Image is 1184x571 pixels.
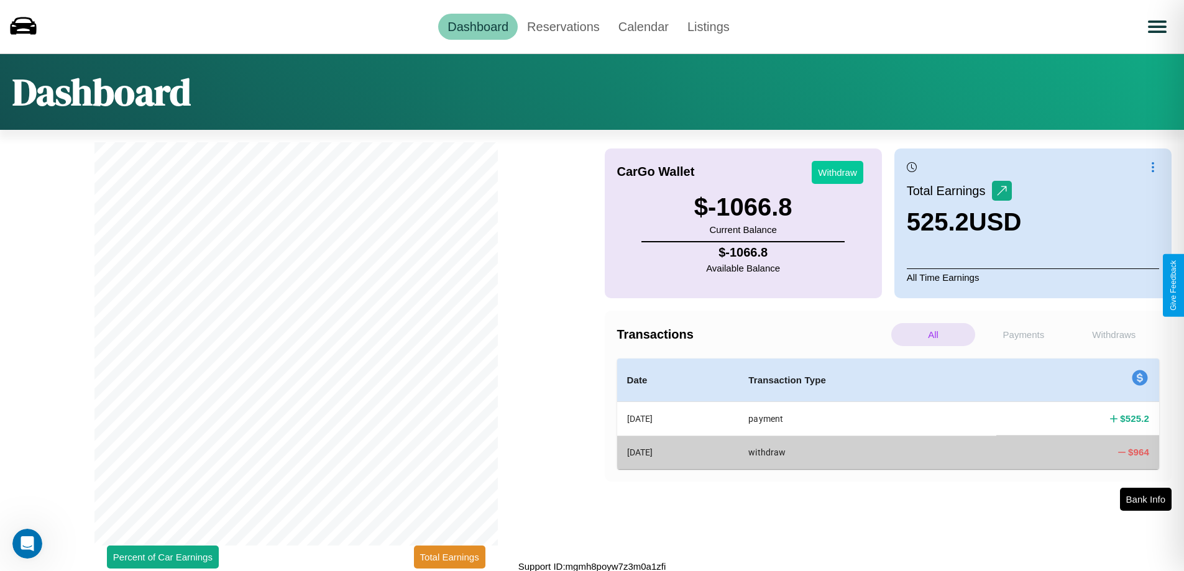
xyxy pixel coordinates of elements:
[738,436,996,468] th: withdraw
[907,208,1022,236] h3: 525.2 USD
[907,268,1159,286] p: All Time Earnings
[518,14,609,40] a: Reservations
[694,221,792,238] p: Current Balance
[1120,412,1149,425] h4: $ 525.2
[678,14,739,40] a: Listings
[1072,323,1156,346] p: Withdraws
[627,373,729,388] h4: Date
[1120,488,1172,511] button: Bank Info
[981,323,1065,346] p: Payments
[617,165,695,179] h4: CarGo Wallet
[107,546,219,569] button: Percent of Car Earnings
[617,359,1160,469] table: simple table
[617,436,739,468] th: [DATE]
[694,193,792,221] h3: $ -1066.8
[438,14,518,40] a: Dashboard
[706,260,780,276] p: Available Balance
[1169,260,1178,311] div: Give Feedback
[1128,445,1149,459] h4: $ 964
[617,402,739,436] th: [DATE]
[812,161,863,184] button: Withdraw
[891,323,975,346] p: All
[414,546,485,569] button: Total Earnings
[738,402,996,436] th: payment
[907,180,992,202] p: Total Earnings
[706,245,780,260] h4: $ -1066.8
[12,66,191,117] h1: Dashboard
[1140,9,1175,44] button: Open menu
[617,327,888,342] h4: Transactions
[609,14,678,40] a: Calendar
[12,529,42,559] iframe: Intercom live chat
[748,373,986,388] h4: Transaction Type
